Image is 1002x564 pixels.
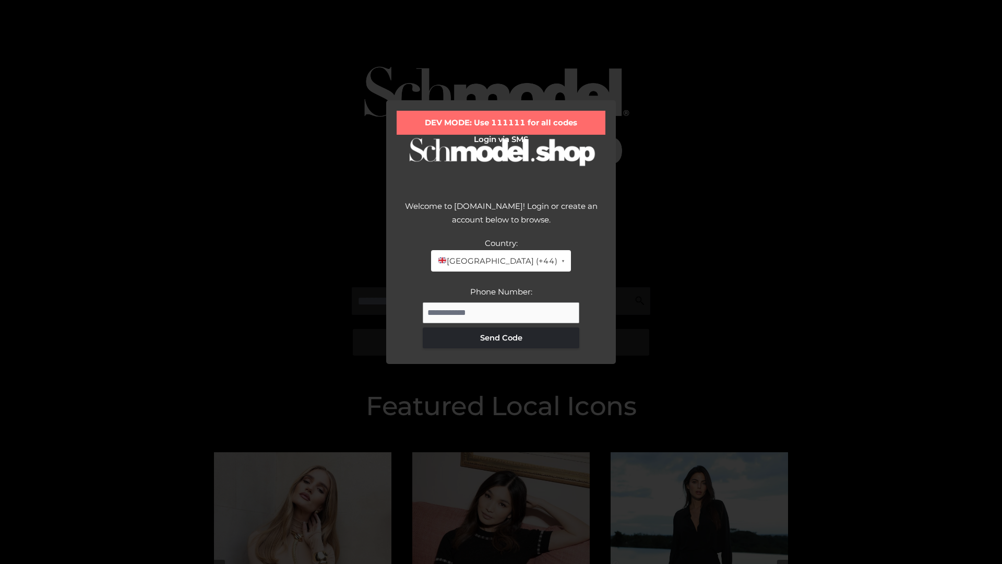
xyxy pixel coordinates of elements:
[438,256,446,264] img: 🇬🇧
[397,135,605,144] h2: Login via SMS
[437,254,557,268] span: [GEOGRAPHIC_DATA] (+44)
[485,238,518,248] label: Country:
[423,327,579,348] button: Send Code
[470,287,532,297] label: Phone Number:
[397,111,605,135] div: DEV MODE: Use 111111 for all codes
[397,199,605,237] div: Welcome to [DOMAIN_NAME]! Login or create an account below to browse.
